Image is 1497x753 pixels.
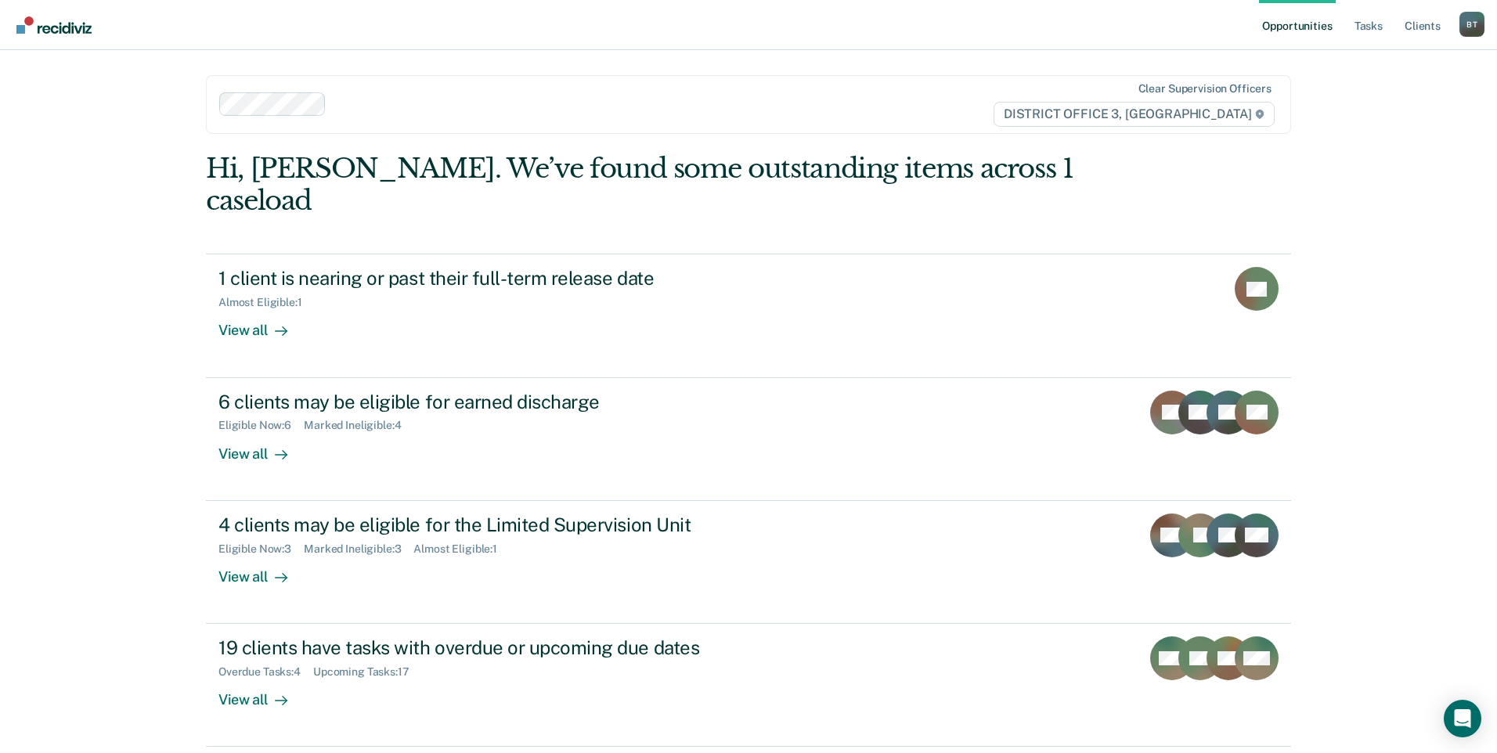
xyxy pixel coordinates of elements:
[218,391,768,413] div: 6 clients may be eligible for earned discharge
[313,665,422,679] div: Upcoming Tasks : 17
[218,679,306,709] div: View all
[304,542,413,556] div: Marked Ineligible : 3
[1459,12,1484,37] button: Profile dropdown button
[1138,82,1272,95] div: Clear supervision officers
[218,432,306,463] div: View all
[413,542,510,556] div: Almost Eligible : 1
[218,267,768,290] div: 1 client is nearing or past their full-term release date
[206,378,1291,501] a: 6 clients may be eligible for earned dischargeEligible Now:6Marked Ineligible:4View all
[206,254,1291,377] a: 1 client is nearing or past their full-term release dateAlmost Eligible:1View all
[218,555,306,585] div: View all
[1459,12,1484,37] div: B T
[994,102,1275,127] span: DISTRICT OFFICE 3, [GEOGRAPHIC_DATA]
[218,636,768,659] div: 19 clients have tasks with overdue or upcoming due dates
[304,419,413,432] div: Marked Ineligible : 4
[206,624,1291,747] a: 19 clients have tasks with overdue or upcoming due datesOverdue Tasks:4Upcoming Tasks:17View all
[218,309,306,340] div: View all
[1444,700,1481,737] div: Open Intercom Messenger
[218,296,315,309] div: Almost Eligible : 1
[218,419,304,432] div: Eligible Now : 6
[218,665,313,679] div: Overdue Tasks : 4
[16,16,92,34] img: Recidiviz
[206,501,1291,624] a: 4 clients may be eligible for the Limited Supervision UnitEligible Now:3Marked Ineligible:3Almost...
[206,153,1074,217] div: Hi, [PERSON_NAME]. We’ve found some outstanding items across 1 caseload
[218,513,768,536] div: 4 clients may be eligible for the Limited Supervision Unit
[218,542,304,556] div: Eligible Now : 3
